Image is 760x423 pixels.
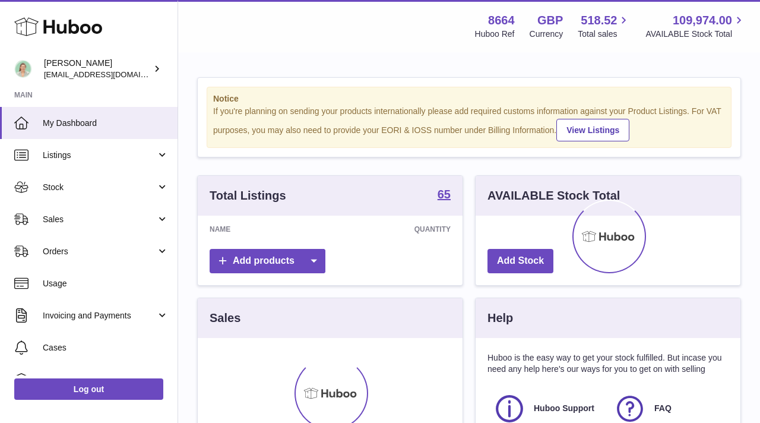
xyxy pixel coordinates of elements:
[578,12,631,40] a: 518.52 Total sales
[43,310,156,321] span: Invoicing and Payments
[645,12,746,40] a: 109,974.00 AVAILABLE Stock Total
[213,106,725,141] div: If you're planning on sending your products internationally please add required customs informati...
[43,214,156,225] span: Sales
[537,12,563,29] strong: GBP
[14,60,32,78] img: hello@thefacialcuppingexpert.com
[487,310,513,326] h3: Help
[43,278,169,289] span: Usage
[654,403,672,414] span: FAQ
[44,58,151,80] div: [PERSON_NAME]
[645,29,746,40] span: AVAILABLE Stock Total
[487,188,620,204] h3: AVAILABLE Stock Total
[475,29,515,40] div: Huboo Ref
[311,216,463,243] th: Quantity
[487,352,729,375] p: Huboo is the easy way to get your stock fulfilled. But incase you need any help here's our ways f...
[43,246,156,257] span: Orders
[530,29,563,40] div: Currency
[578,29,631,40] span: Total sales
[43,342,169,353] span: Cases
[487,249,553,273] a: Add Stock
[581,12,617,29] span: 518.52
[210,249,325,273] a: Add products
[43,374,169,386] span: Channels
[556,119,629,141] a: View Listings
[534,403,594,414] span: Huboo Support
[438,188,451,203] a: 65
[210,310,240,326] h3: Sales
[438,188,451,200] strong: 65
[14,378,163,400] a: Log out
[198,216,311,243] th: Name
[44,70,175,79] span: [EMAIL_ADDRESS][DOMAIN_NAME]
[673,12,732,29] span: 109,974.00
[488,12,515,29] strong: 8664
[213,93,725,105] strong: Notice
[43,118,169,129] span: My Dashboard
[210,188,286,204] h3: Total Listings
[43,182,156,193] span: Stock
[43,150,156,161] span: Listings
